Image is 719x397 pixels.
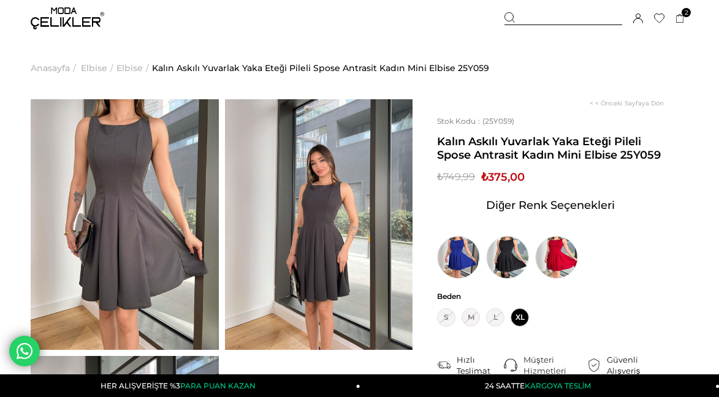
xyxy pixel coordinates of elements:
a: Anasayfa [31,37,70,99]
img: Kalın Askılı Yuvarlak Yaka Eteği Pileli Spose Saks Kadın Mini Elbise 25Y059 [437,236,480,279]
a: HER ALIŞVERİŞTE %3PARA PUAN KAZAN [1,374,360,397]
a: Kalın Askılı Yuvarlak Yaka Eteği Pileli Spose Antrasit Kadın Mini Elbise 25Y059 [152,37,489,99]
img: Spose elbise 25Y059 [31,99,219,350]
span: M [462,308,480,327]
span: (25Y059) [437,116,514,126]
span: KARGOYA TESLİM [525,381,591,390]
li: > [81,37,116,99]
div: Hızlı Teslimat [457,354,504,376]
span: Diğer Renk Seçenekleri [486,195,615,215]
span: ₺749,99 [437,168,475,186]
span: ₺375,00 [481,168,525,186]
li: > [116,37,152,99]
li: > [31,37,79,99]
span: PARA PUAN KAZAN [180,381,256,390]
a: Elbise [116,37,143,99]
img: shipping.png [437,358,451,372]
img: logo [31,7,104,29]
img: call-center.png [504,358,517,372]
span: Stok Kodu [437,116,482,126]
span: S [437,308,455,327]
a: 2 [675,14,685,23]
span: Beden [437,291,664,302]
img: Spose elbise 25Y059 [225,99,413,350]
div: Güvenli Alışveriş [607,354,664,376]
img: Kalın Askılı Yuvarlak Yaka Eteği Pileli Spose Siyah Kadın Mini Elbise 25Y059 [486,236,529,279]
a: Elbise [81,37,107,99]
span: L [486,308,504,327]
a: < < Önceki Sayfaya Dön [590,99,664,107]
img: Kalın Askılı Yuvarlak Yaka Eteği Pileli Spose Kırmızı Kadın Mini Elbise 25Y059 [535,236,578,279]
span: XL [511,308,529,327]
span: Kalın Askılı Yuvarlak Yaka Eteği Pileli Spose Antrasit Kadın Mini Elbise 25Y059 [437,135,664,162]
span: 2 [682,8,691,17]
div: Müşteri Hizmetleri [523,354,587,376]
img: security.png [587,358,601,372]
